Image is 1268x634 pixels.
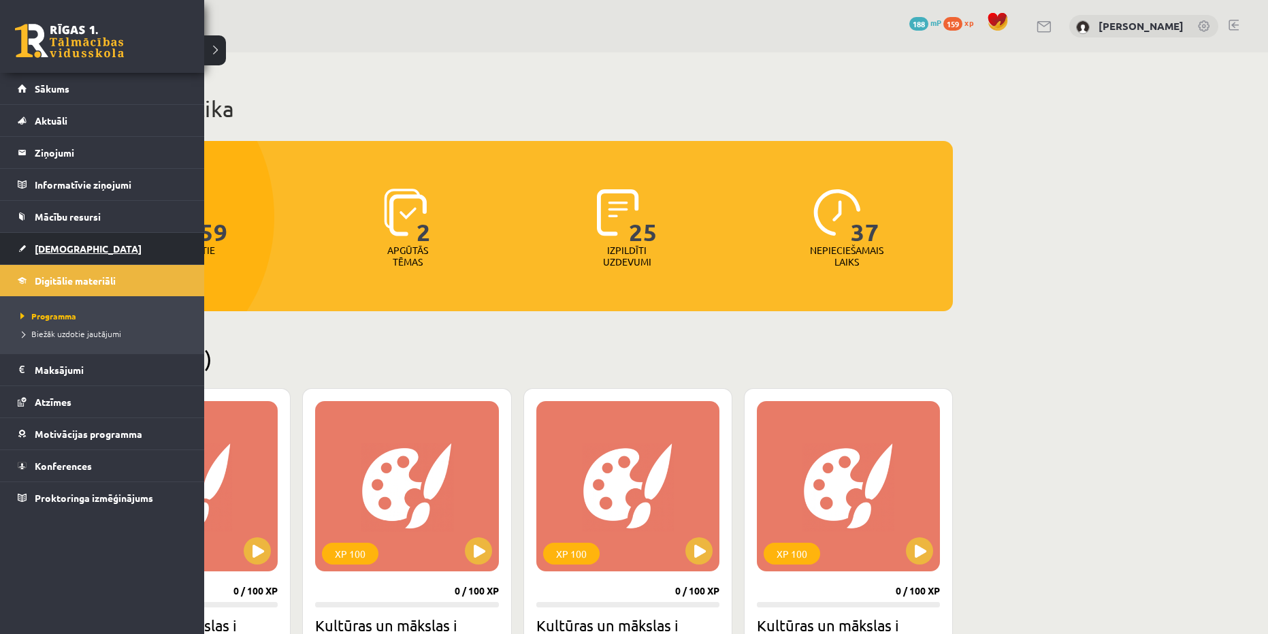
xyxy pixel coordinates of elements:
p: Izpildīti uzdevumi [600,244,653,268]
a: Mācību resursi [18,201,187,232]
span: [DEMOGRAPHIC_DATA] [35,242,142,255]
a: Biežāk uzdotie jautājumi [17,328,191,340]
a: [DEMOGRAPHIC_DATA] [18,233,187,264]
span: Aktuāli [35,114,67,127]
a: Informatīvie ziņojumi [18,169,187,200]
span: 25 [629,189,657,244]
span: 37 [851,189,879,244]
span: Biežāk uzdotie jautājumi [17,328,121,339]
h2: Pieejamie (4) [82,345,953,372]
span: Proktoringa izmēģinājums [35,492,153,504]
span: 159 [943,17,962,31]
a: Maksājumi [18,354,187,385]
a: Programma [17,310,191,322]
span: Digitālie materiāli [35,274,116,287]
a: Ziņojumi [18,137,187,168]
img: icon-completed-tasks-ad58ae20a441b2904462921112bc710f1caf180af7a3daa7317a5a94f2d26646.svg [597,189,639,236]
a: Aktuāli [18,105,187,136]
img: Kristiāna Ozola [1076,20,1090,34]
a: 188 mP [909,17,941,28]
span: Motivācijas programma [35,428,142,440]
a: 159 xp [943,17,980,28]
img: icon-clock-7be60019b62300814b6bd22b8e044499b485619524d84068768e800edab66f18.svg [813,189,861,236]
p: Apgūtās tēmas [381,244,434,268]
a: Digitālie materiāli [18,265,187,296]
legend: Ziņojumi [35,137,187,168]
div: XP 100 [764,543,820,565]
div: XP 100 [322,543,378,565]
span: Sākums [35,82,69,95]
h1: Mana statistika [82,95,953,123]
span: Mācību resursi [35,210,101,223]
legend: Maksājumi [35,354,187,385]
legend: Informatīvie ziņojumi [35,169,187,200]
a: Sākums [18,73,187,104]
span: Programma [17,311,76,321]
a: Proktoringa izmēģinājums [18,482,187,513]
span: Atzīmes [35,396,71,408]
a: Motivācijas programma [18,418,187,449]
img: icon-learned-topics-4a711ccc23c960034f471b6e78daf4a3bad4a20eaf4de84257b87e66633f6470.svg [384,189,427,236]
span: mP [930,17,941,28]
a: Konferences [18,450,187,481]
span: 188 [909,17,928,31]
a: [PERSON_NAME] [1099,19,1184,33]
a: Atzīmes [18,386,187,417]
span: xp [964,17,973,28]
a: Rīgas 1. Tālmācības vidusskola [15,24,124,58]
span: 2 [417,189,431,244]
p: Nepieciešamais laiks [810,244,883,268]
div: XP 100 [543,543,600,565]
span: 159 [185,189,228,244]
span: Konferences [35,460,92,472]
